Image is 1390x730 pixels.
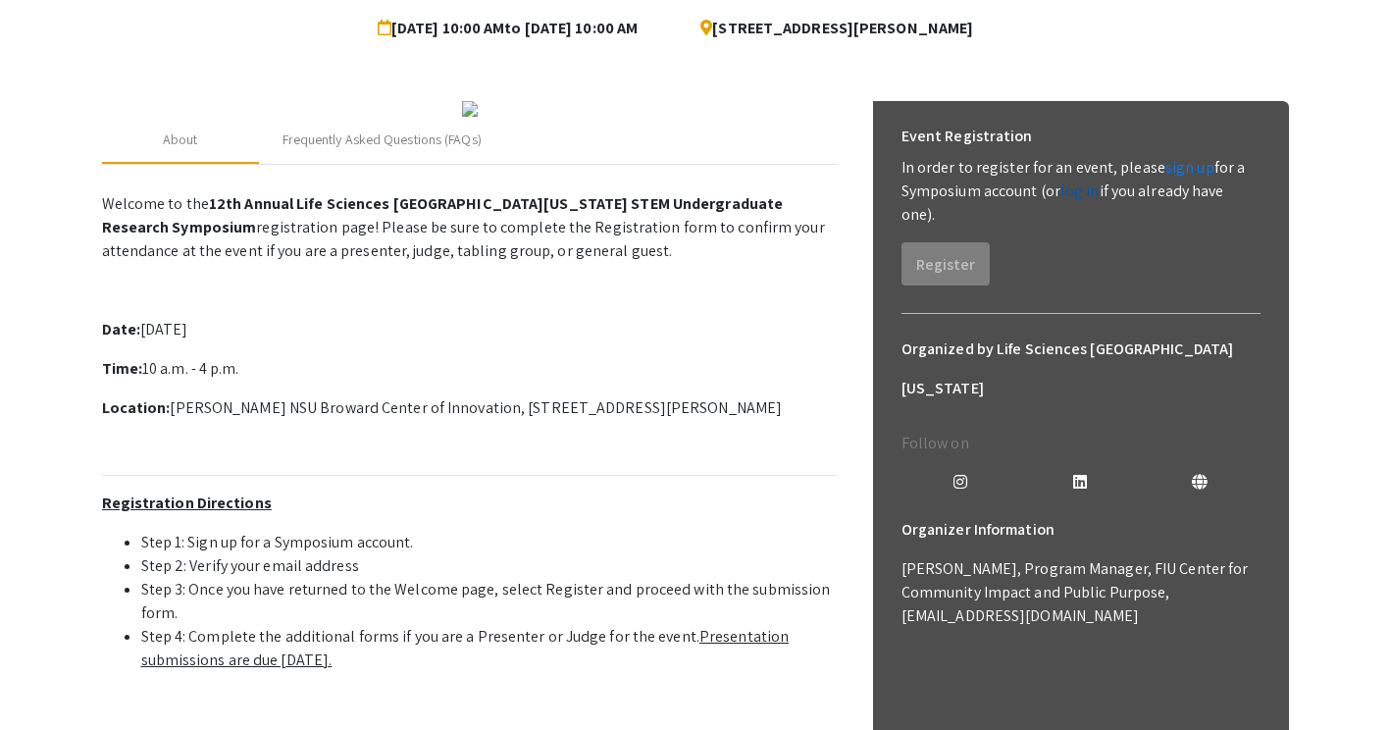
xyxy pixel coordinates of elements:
p: Follow on [901,432,1261,455]
a: sign up [1165,157,1214,178]
h6: Organizer Information [901,510,1261,549]
strong: Location: [102,397,171,418]
a: log in [1060,181,1100,201]
span: [STREET_ADDRESS][PERSON_NAME] [685,9,973,48]
li: Step 4: Complete the additional forms if you are a Presenter or Judge for the event. [141,625,838,672]
li: Step 1: Sign up for a Symposium account. [141,531,838,554]
button: Register [901,242,990,286]
u: Registration Directions [102,493,272,513]
p: 10 a.m. - 4 p.m. [102,357,838,381]
p: [PERSON_NAME] NSU Broward Center of Innovation, [STREET_ADDRESS][PERSON_NAME] [102,396,838,420]
img: 32153a09-f8cb-4114-bf27-cfb6bc84fc69.png [462,101,478,117]
u: Presentation submissions are due [DATE]. [141,626,790,670]
strong: Time: [102,358,143,379]
h6: Event Registration [901,117,1033,156]
iframe: Chat [15,642,83,715]
div: About [163,130,198,150]
p: In order to register for an event, please for a Symposium account (or if you already have one). [901,156,1261,227]
li: Step 2: Verify your email address [141,554,838,578]
div: Frequently Asked Questions (FAQs) [283,130,482,150]
strong: 12th Annual Life Sciences [GEOGRAPHIC_DATA][US_STATE] STEM Undergraduate Research Symposium [102,193,784,237]
strong: Date: [102,319,141,339]
p: [DATE] [102,318,838,341]
h6: Organized by Life Sciences [GEOGRAPHIC_DATA][US_STATE] [901,330,1261,408]
p: [PERSON_NAME], Program Manager, FIU Center for Community Impact and Public Purpose, [EMAIL_ADDRES... [901,557,1261,628]
span: [DATE] 10:00 AM to [DATE] 10:00 AM [378,9,645,48]
p: Welcome to the registration page! Please be sure to complete the Registration form to confirm you... [102,192,838,263]
li: Step 3: Once you have returned to the Welcome page, select Register and proceed with the submissi... [141,578,838,625]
